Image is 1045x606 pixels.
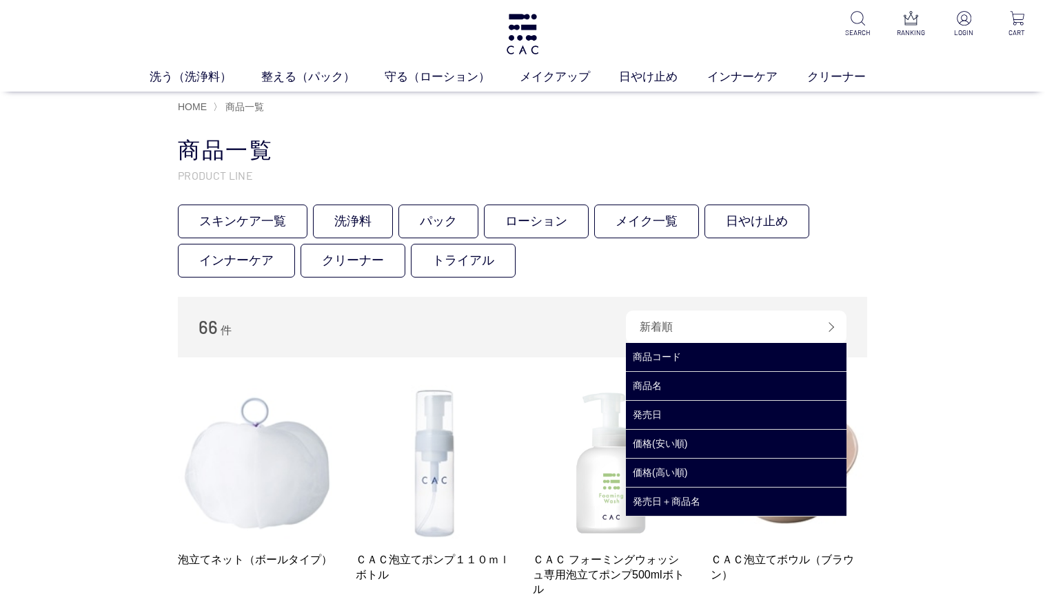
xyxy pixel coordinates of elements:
[894,11,928,38] a: RANKING
[223,101,264,112] a: 商品一覧
[841,11,875,38] a: SEARCH
[484,205,589,238] a: ローション
[1000,28,1034,38] p: CART
[594,205,699,238] a: メイク一覧
[626,430,846,458] a: 価格(安い順)
[225,101,264,112] span: 商品一覧
[807,68,895,86] a: クリーナー
[178,552,335,567] a: 泡立てネット（ボールタイプ）
[313,205,393,238] a: 洗浄料
[356,385,513,542] img: ＣＡＣ泡立てポンプ１１０ｍｌボトル
[398,205,478,238] a: パック
[221,324,232,336] span: 件
[178,244,295,278] a: インナーケア
[841,28,875,38] p: SEARCH
[520,68,620,86] a: メイクアップ
[533,552,690,596] a: ＣＡＣ フォーミングウォッシュ専用泡立てポンプ500mlボトル
[261,68,385,86] a: 整える（パック）
[385,68,520,86] a: 守る（ローション）
[178,168,867,182] p: PRODUCT LINE
[178,385,335,542] img: 泡立てネット（ボールタイプ）
[626,372,846,400] a: 商品名
[199,316,218,337] span: 66
[626,488,846,516] a: 発売日＋商品名
[178,205,307,238] a: スキンケア一覧
[626,343,846,371] a: 商品コード
[1000,11,1034,38] a: CART
[505,14,540,54] img: logo
[178,101,207,112] a: HOME
[707,68,807,86] a: インナーケア
[213,101,267,114] li: 〉
[947,11,981,38] a: LOGIN
[626,401,846,429] a: 発売日
[626,459,846,487] a: 価格(高い順)
[619,68,707,86] a: 日やけ止め
[411,244,516,278] a: トライアル
[894,28,928,38] p: RANKING
[711,552,868,582] a: ＣＡＣ泡立てボウル（ブラウン）
[533,385,690,542] img: ＣＡＣ フォーミングウォッシュ専用泡立てポンプ500mlボトル
[356,552,513,582] a: ＣＡＣ泡立てポンプ１１０ｍｌボトル
[704,205,809,238] a: 日やけ止め
[626,311,846,344] div: 新着順
[178,136,867,165] h1: 商品一覧
[947,28,981,38] p: LOGIN
[301,244,405,278] a: クリーナー
[150,68,261,86] a: 洗う（洗浄料）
